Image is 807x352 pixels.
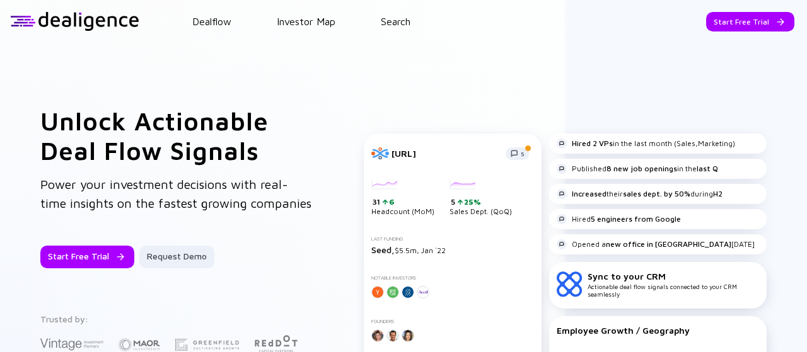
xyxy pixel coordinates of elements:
[572,189,607,198] strong: Increased
[139,246,214,268] button: Request Demo
[451,197,512,207] div: 5
[371,236,534,242] div: Last Funding
[557,325,759,336] div: Employee Growth / Geography
[591,214,681,224] strong: 5 engineers from Google
[371,244,534,255] div: $5.5m, Jan `22
[588,271,759,298] div: Actionable deal flow signals connected to your CRM seamlessly
[572,139,613,148] strong: Hired 2 VPs
[557,239,755,249] div: Opened a [DATE]
[697,164,718,173] strong: last Q
[40,246,134,268] button: Start Free Trial
[588,271,759,281] div: Sync to your CRM
[450,180,512,217] div: Sales Dept. (QoQ)
[40,314,311,324] div: Trusted by:
[381,16,410,27] a: Search
[623,189,690,198] strong: sales dept. by 50%
[607,164,677,173] strong: 8 new job openings
[371,244,395,255] span: Seed,
[557,164,718,174] div: Published in the
[277,16,335,27] a: Investor Map
[392,148,498,159] div: [URL]
[706,12,794,31] button: Start Free Trial
[371,319,534,324] div: Founders
[371,180,434,217] div: Headcount (MoM)
[40,106,313,165] h1: Unlock Actionable Deal Flow Signals
[557,189,723,199] div: their during
[40,177,311,210] span: Power your investment decisions with real-time insights on the fastest growing companies
[557,214,681,224] div: Hired
[40,337,103,351] img: Vintage Investment Partners
[192,16,231,27] a: Dealflow
[557,139,735,149] div: in the last month (Sales,Marketing)
[463,197,481,207] div: 25%
[606,239,731,249] strong: new office in [GEOGRAPHIC_DATA]
[371,275,534,281] div: Notable Investors
[175,339,239,351] img: Greenfield Partners
[373,197,434,207] div: 31
[713,189,723,198] strong: H2
[388,197,395,207] div: 6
